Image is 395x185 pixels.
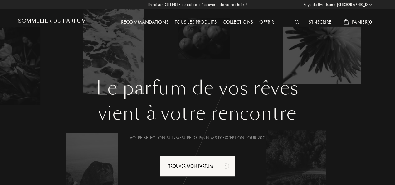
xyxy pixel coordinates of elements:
[256,19,277,25] a: Offrir
[155,156,240,177] a: Trouver mon parfumanimation
[256,18,277,26] div: Offrir
[220,19,256,25] a: Collections
[18,18,86,26] a: Sommelier du Parfum
[172,18,220,26] div: Tous les produits
[23,99,372,127] div: vient à votre rencontre
[220,159,232,172] div: animation
[18,18,86,24] h1: Sommelier du Parfum
[295,20,299,24] img: search_icn_white.svg
[305,18,334,26] div: S'inscrire
[160,156,235,177] div: Trouver mon parfum
[220,18,256,26] div: Collections
[303,2,335,8] span: Pays de livraison :
[344,19,349,25] img: cart_white.svg
[352,19,374,25] span: Panier ( 0 )
[118,19,172,25] a: Recommandations
[305,19,334,25] a: S'inscrire
[23,77,372,99] h1: Le parfum de vos rêves
[23,135,372,141] div: Votre selection sur-mesure de parfums d’exception pour 20€
[172,19,220,25] a: Tous les produits
[118,18,172,26] div: Recommandations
